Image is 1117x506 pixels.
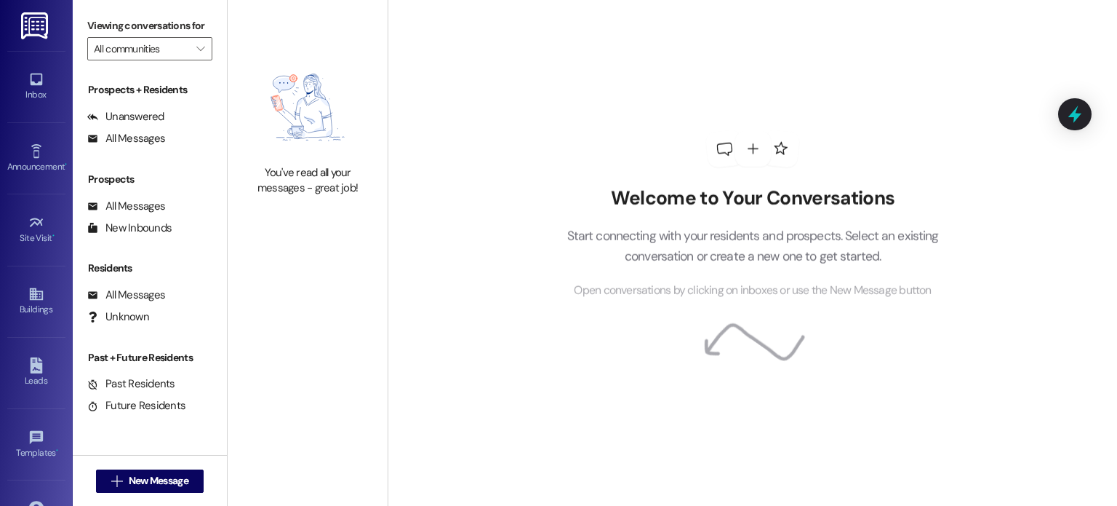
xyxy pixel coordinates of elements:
p: Start connecting with your residents and prospects. Select an existing conversation or create a n... [545,225,961,266]
div: All Messages [87,199,165,214]
div: Unknown [87,309,149,325]
span: Open conversations by clicking on inboxes or use the New Message button [574,282,931,300]
label: Viewing conversations for [87,15,212,37]
button: New Message [96,470,204,493]
span: • [65,159,67,170]
div: Future Residents [87,398,185,414]
div: Past Residents [87,376,175,392]
div: Prospects [73,172,227,187]
a: Site Visit • [7,210,65,250]
div: You've read all your messages - great job! [244,165,372,197]
input: All communities [94,37,189,60]
i:  [111,475,122,487]
div: Prospects + Residents [73,82,227,98]
div: All Messages [87,131,165,146]
h2: Welcome to Your Conversations [545,187,961,210]
i:  [196,43,204,55]
img: ResiDesk Logo [21,12,51,39]
div: Unanswered [87,109,164,124]
a: Inbox [7,67,65,106]
a: Buildings [7,282,65,321]
a: Leads [7,353,65,392]
div: Past + Future Residents [73,350,227,365]
a: Templates • [7,425,65,465]
span: • [56,446,58,456]
img: empty-state [244,57,372,158]
div: New Inbounds [87,221,172,236]
div: Residents [73,261,227,276]
div: All Messages [87,288,165,303]
span: New Message [129,473,188,489]
span: • [52,231,55,241]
